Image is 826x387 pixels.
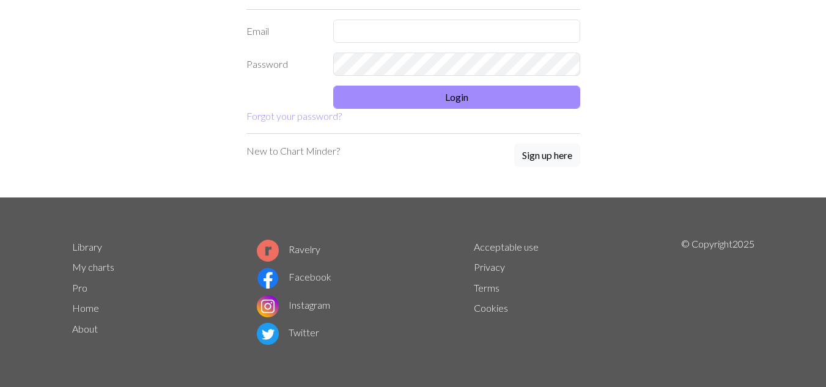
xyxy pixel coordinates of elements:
a: Forgot your password? [246,110,342,122]
img: Twitter logo [257,323,279,345]
p: New to Chart Minder? [246,144,340,158]
a: Sign up here [514,144,580,168]
a: Cookies [474,302,508,314]
button: Login [333,86,580,109]
a: About [72,323,98,334]
label: Password [239,53,326,76]
a: My charts [72,261,114,273]
img: Ravelry logo [257,240,279,262]
a: Privacy [474,261,505,273]
a: Acceptable use [474,241,539,252]
button: Sign up here [514,144,580,167]
a: Twitter [257,326,319,338]
a: Ravelry [257,243,320,255]
img: Instagram logo [257,295,279,317]
p: © Copyright 2025 [681,237,754,348]
a: Library [72,241,102,252]
a: Home [72,302,99,314]
label: Email [239,20,326,43]
a: Terms [474,282,500,293]
img: Facebook logo [257,267,279,289]
a: Facebook [257,271,331,282]
a: Instagram [257,299,330,311]
a: Pro [72,282,87,293]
